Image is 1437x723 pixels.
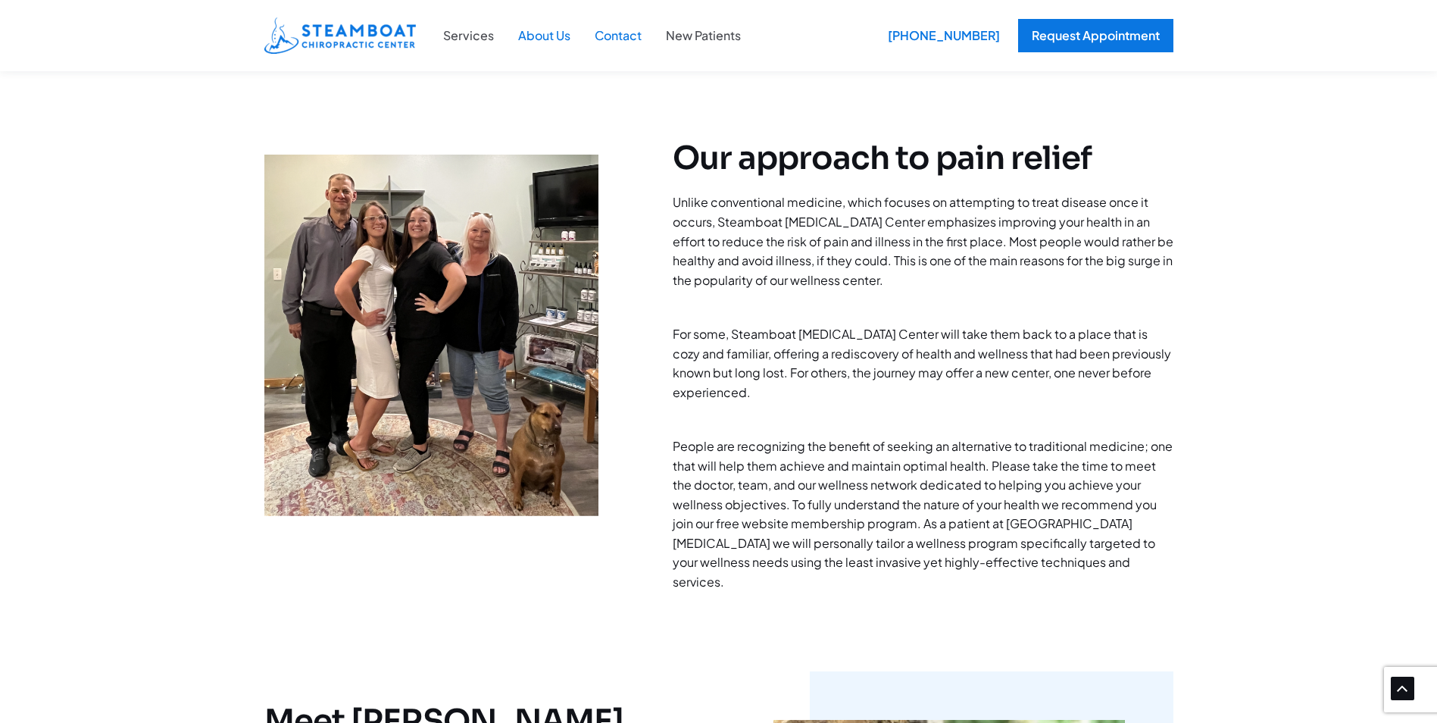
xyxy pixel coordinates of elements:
a: New Patients [654,26,753,45]
h2: Our approach to pain relief [673,139,1173,177]
p: People are recognizing the benefit of seeking an alternative to traditional medicine; one that wi... [673,437,1173,592]
p: Unlike conventional medicine, which focuses on attempting to treat disease once it occurs, Steamb... [673,192,1173,290]
a: [PHONE_NUMBER] [877,19,1003,52]
img: Steamboat Chiropractic Center [264,17,416,54]
a: Services [431,26,506,45]
a: Request Appointment [1018,19,1173,52]
a: About Us [506,26,583,45]
p: For some, Steamboat [MEDICAL_DATA] Center will take them back to a place that is cozy and familia... [673,324,1173,402]
div: [PHONE_NUMBER] [877,19,1011,52]
a: Contact [583,26,654,45]
nav: Site Navigation [431,17,753,54]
